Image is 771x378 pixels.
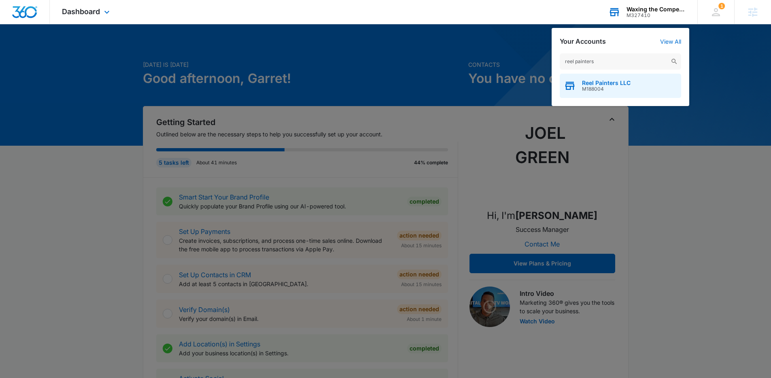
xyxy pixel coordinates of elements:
button: Reel Painters LLCM188004 [560,74,681,98]
span: M188004 [582,86,631,92]
a: View All [660,38,681,45]
span: Reel Painters LLC [582,80,631,86]
input: Search Accounts [560,53,681,70]
span: 1 [718,3,725,9]
div: account name [627,6,686,13]
div: account id [627,13,686,18]
div: notifications count [718,3,725,9]
span: Dashboard [62,7,100,16]
h2: Your Accounts [560,38,606,45]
